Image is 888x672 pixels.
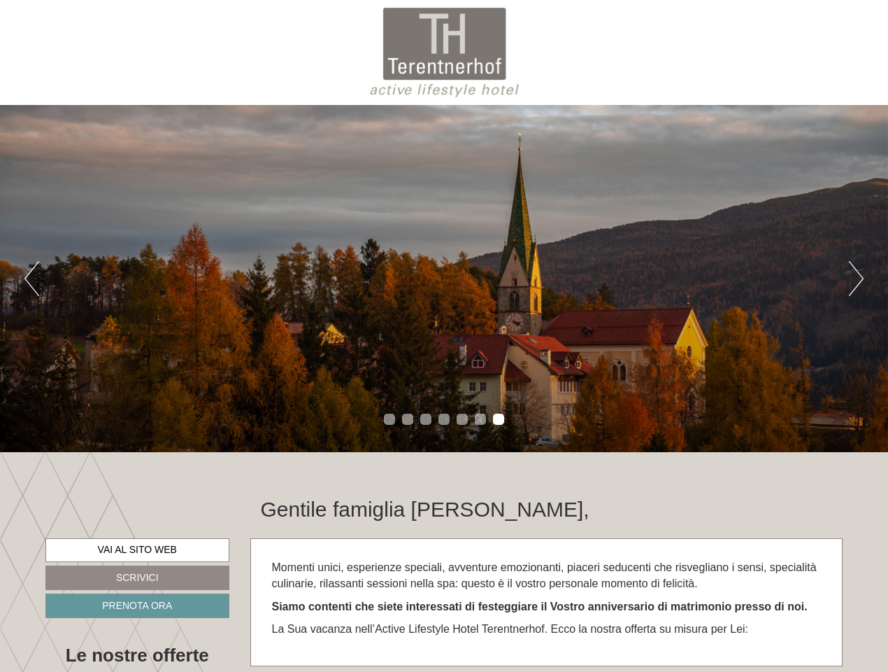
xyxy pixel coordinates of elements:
[45,643,229,668] div: Le nostre offerte
[45,566,229,590] a: Scrivici
[24,261,39,296] button: Previous
[849,261,864,296] button: Next
[45,594,229,618] a: Prenota ora
[272,601,808,612] strong: Siamo contenti che siete interessati di festeggiare il Vostro anniversario di matrimonio presso d...
[45,538,229,562] a: Vai al sito web
[272,560,822,592] p: Momenti unici, esperienze speciali, avventure emozionanti, piaceri seducenti che risvegliano i se...
[272,622,822,638] p: La Sua vacanza nell’Active Lifestyle Hotel Terentnerhof. Ecco la nostra offerta su misura per Lei:
[261,498,589,521] h1: Gentile famiglia [PERSON_NAME],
